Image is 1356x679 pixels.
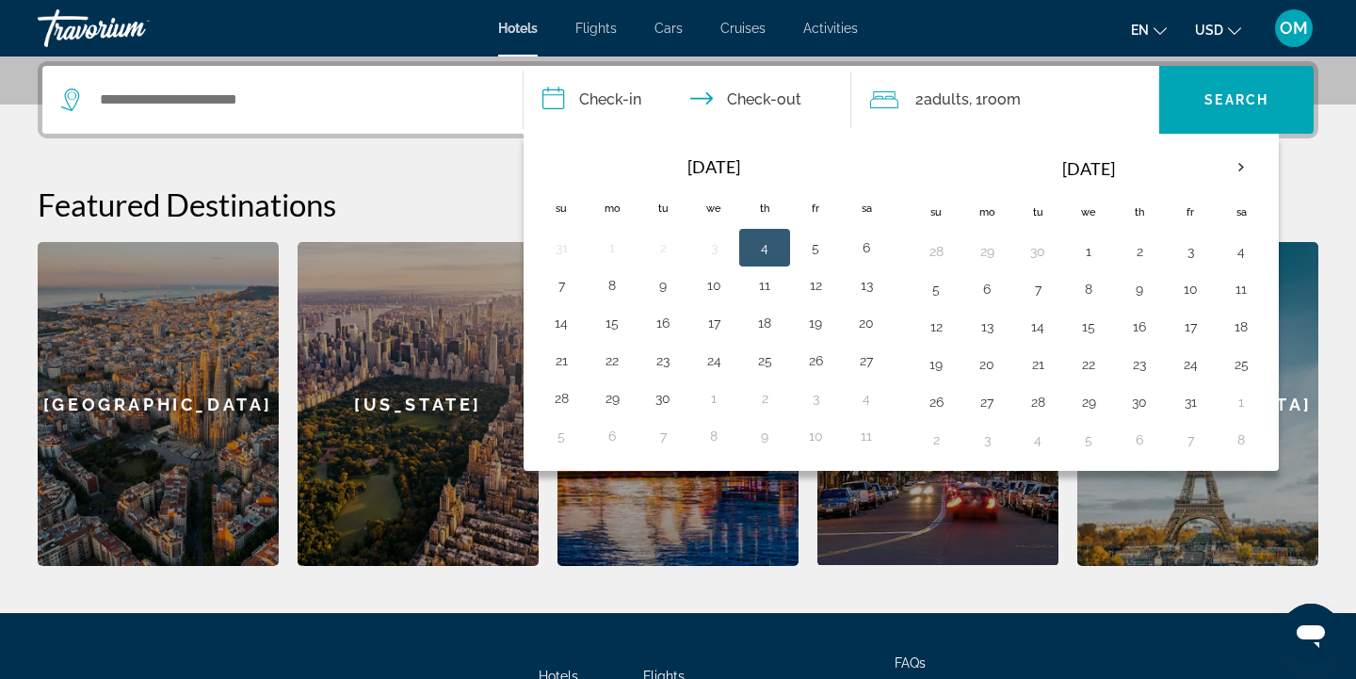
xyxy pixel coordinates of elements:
[982,90,1021,108] span: Room
[895,655,926,671] a: FAQs
[800,385,831,412] button: Day 3
[1023,351,1053,378] button: Day 21
[699,310,729,336] button: Day 17
[972,238,1002,265] button: Day 29
[1124,427,1154,453] button: Day 6
[851,310,881,336] button: Day 20
[1281,604,1341,664] iframe: Кнопка для запуску вікна повідомлень
[546,348,576,374] button: Day 21
[851,234,881,261] button: Day 6
[851,66,1160,134] button: Travelers: 2 adults, 0 children
[1073,351,1104,378] button: Day 22
[921,351,951,378] button: Day 19
[750,310,780,336] button: Day 18
[921,276,951,302] button: Day 5
[1175,314,1205,340] button: Day 17
[1226,238,1256,265] button: Day 4
[546,272,576,299] button: Day 7
[969,87,1021,113] span: , 1
[546,423,576,449] button: Day 5
[800,272,831,299] button: Day 12
[1131,16,1167,43] button: Change language
[915,87,969,113] span: 2
[498,21,538,36] a: Hotels
[961,146,1216,191] th: [DATE]
[800,310,831,336] button: Day 19
[38,242,279,566] div: [GEOGRAPHIC_DATA]
[1226,314,1256,340] button: Day 18
[597,348,627,374] button: Day 22
[546,234,576,261] button: Day 31
[699,385,729,412] button: Day 1
[597,385,627,412] button: Day 29
[42,66,1314,134] div: Search widget
[1124,238,1154,265] button: Day 2
[1023,238,1053,265] button: Day 30
[800,423,831,449] button: Day 10
[921,238,951,265] button: Day 28
[1073,276,1104,302] button: Day 8
[851,385,881,412] button: Day 4
[298,242,539,566] a: [US_STATE]
[750,423,780,449] button: Day 9
[1216,146,1267,189] button: Next month
[1124,351,1154,378] button: Day 23
[750,234,780,261] button: Day 4
[1159,66,1314,134] button: Search
[648,423,678,449] button: Day 7
[1175,351,1205,378] button: Day 24
[1124,276,1154,302] button: Day 9
[1131,23,1149,38] span: en
[1269,8,1318,48] button: User Menu
[1175,276,1205,302] button: Day 10
[699,234,729,261] button: Day 3
[1023,314,1053,340] button: Day 14
[587,146,841,187] th: [DATE]
[648,234,678,261] button: Day 2
[972,389,1002,415] button: Day 27
[654,21,683,36] a: Cars
[699,423,729,449] button: Day 8
[1073,314,1104,340] button: Day 15
[803,21,858,36] a: Activities
[597,272,627,299] button: Day 8
[1204,92,1268,107] span: Search
[1124,314,1154,340] button: Day 16
[921,389,951,415] button: Day 26
[1175,238,1205,265] button: Day 3
[924,90,969,108] span: Adults
[851,348,881,374] button: Day 27
[648,310,678,336] button: Day 16
[750,385,780,412] button: Day 2
[1195,16,1241,43] button: Change currency
[1023,276,1053,302] button: Day 7
[1226,427,1256,453] button: Day 8
[1073,427,1104,453] button: Day 5
[38,4,226,53] a: Travorium
[851,272,881,299] button: Day 13
[921,427,951,453] button: Day 2
[720,21,766,36] a: Cruises
[575,21,617,36] a: Flights
[972,276,1002,302] button: Day 6
[1226,389,1256,415] button: Day 1
[1175,389,1205,415] button: Day 31
[921,314,951,340] button: Day 12
[1226,351,1256,378] button: Day 25
[648,385,678,412] button: Day 30
[800,234,831,261] button: Day 5
[800,348,831,374] button: Day 26
[524,66,851,134] button: Check in and out dates
[750,348,780,374] button: Day 25
[1073,238,1104,265] button: Day 1
[597,234,627,261] button: Day 1
[1195,23,1223,38] span: USD
[597,310,627,336] button: Day 15
[648,348,678,374] button: Day 23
